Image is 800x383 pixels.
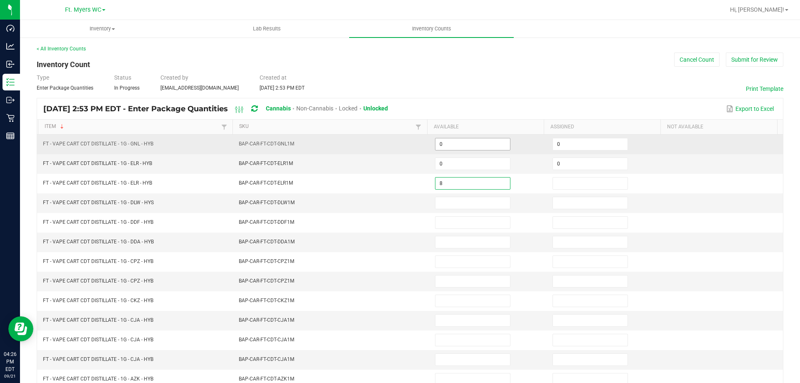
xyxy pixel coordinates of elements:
[219,122,229,132] a: Filter
[339,105,357,112] span: Locked
[43,356,153,362] span: FT - VAPE CART CDT DISTILLATE - 1G - CJA - HYB
[363,105,388,112] span: Unlocked
[43,219,153,225] span: FT - VAPE CART CDT DISTILLATE - 1G - DDF - HYB
[37,85,93,91] span: Enter Package Quantities
[239,337,294,343] span: BAP-CAR-FT-CDT-CJA1M
[6,132,15,140] inline-svg: Reports
[427,120,544,135] th: Available
[59,123,65,130] span: Sortable
[43,376,153,382] span: FT - VAPE CART CDT DISTILLATE - 1G - AZK - HYB
[239,141,294,147] span: BAP-CAR-FT-CDT-GNL1M
[260,85,305,91] span: [DATE] 2:53 PM EDT
[239,317,294,323] span: BAP-CAR-FT-CDT-CJA1M
[160,74,188,81] span: Created by
[37,46,86,52] a: < All Inventory Counts
[37,74,49,81] span: Type
[43,278,153,284] span: FT - VAPE CART CDT DISTILLATE - 1G - CPZ - HYB
[43,298,153,303] span: FT - VAPE CART CDT DISTILLATE - 1G - CKZ - HYB
[674,53,720,67] button: Cancel Count
[4,350,16,373] p: 04:26 PM EDT
[6,114,15,122] inline-svg: Retail
[266,105,291,112] span: Cannabis
[65,6,101,13] span: Ft. Myers WC
[239,298,294,303] span: BAP-CAR-FT-CDT-CKZ1M
[8,316,33,341] iframe: Resource center
[239,258,294,264] span: BAP-CAR-FT-CDT-CPZ1M
[6,42,15,50] inline-svg: Analytics
[239,180,293,186] span: BAP-CAR-FT-CDT-ELR1M
[239,356,294,362] span: BAP-CAR-FT-CDT-CJA1M
[43,317,153,323] span: FT - VAPE CART CDT DISTILLATE - 1G - CJA - HYB
[43,141,153,147] span: FT - VAPE CART CDT DISTILLATE - 1G - GNL - HYB
[37,60,90,69] span: Inventory Count
[43,239,154,245] span: FT - VAPE CART CDT DISTILLATE - 1G - DDA - HYB
[730,6,784,13] span: Hi, [PERSON_NAME]!
[6,96,15,104] inline-svg: Outbound
[726,53,783,67] button: Submit for Review
[660,120,777,135] th: Not Available
[43,337,153,343] span: FT - VAPE CART CDT DISTILLATE - 1G - CJA - HYB
[239,123,413,130] a: SKUSortable
[45,123,219,130] a: ItemSortable
[43,200,154,205] span: FT - VAPE CART CDT DISTILLATE - 1G - DLW - HYS
[6,24,15,33] inline-svg: Dashboard
[239,219,294,225] span: BAP-CAR-FT-CDT-DDF1M
[413,122,423,132] a: Filter
[20,25,184,33] span: Inventory
[239,376,294,382] span: BAP-CAR-FT-CDT-AZK1M
[239,200,295,205] span: BAP-CAR-FT-CDT-DLW1M
[114,85,140,91] span: In Progress
[43,160,152,166] span: FT - VAPE CART CDT DISTILLATE - 1G - ELR - HYB
[43,180,152,186] span: FT - VAPE CART CDT DISTILLATE - 1G - ELR - HYB
[20,20,185,38] a: Inventory
[43,101,394,117] div: [DATE] 2:53 PM EDT - Enter Package Quantities
[260,74,287,81] span: Created at
[6,60,15,68] inline-svg: Inbound
[239,278,294,284] span: BAP-CAR-FT-CDT-CPZ1M
[239,239,295,245] span: BAP-CAR-FT-CDT-DDA1M
[401,25,462,33] span: Inventory Counts
[6,78,15,86] inline-svg: Inventory
[4,373,16,379] p: 09/21
[185,20,349,38] a: Lab Results
[296,105,333,112] span: Non-Cannabis
[724,102,776,116] button: Export to Excel
[43,258,153,264] span: FT - VAPE CART CDT DISTILLATE - 1G - CPZ - HYB
[160,85,239,91] span: [EMAIL_ADDRESS][DOMAIN_NAME]
[242,25,292,33] span: Lab Results
[114,74,131,81] span: Status
[239,160,293,166] span: BAP-CAR-FT-CDT-ELR1M
[349,20,514,38] a: Inventory Counts
[544,120,660,135] th: Assigned
[746,85,783,93] button: Print Template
